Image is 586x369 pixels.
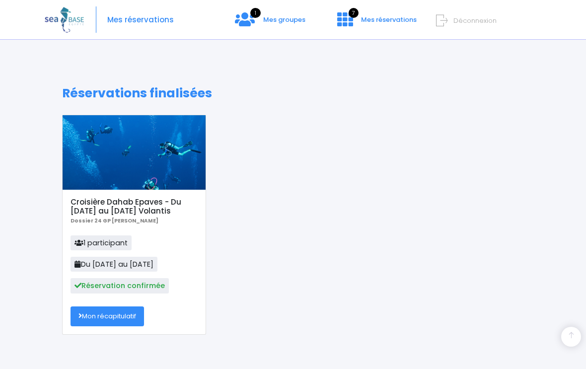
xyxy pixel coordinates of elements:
span: 1 [250,8,261,18]
span: Réservation confirmée [71,278,169,293]
span: Du [DATE] au [DATE] [71,257,157,272]
a: 7 Mes réservations [329,18,423,28]
b: Dossier 24 GP [PERSON_NAME] [71,217,158,224]
a: 1 Mes groupes [227,18,313,28]
h5: Croisière Dahab Epaves - Du [DATE] au [DATE] Volantis [71,198,197,216]
a: Mon récapitulatif [71,306,144,326]
span: Mes réservations [361,15,417,24]
span: Mes groupes [263,15,305,24]
span: 7 [349,8,359,18]
h1: Réservations finalisées [62,86,524,101]
span: 1 participant [71,235,132,250]
span: Déconnexion [453,16,497,25]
